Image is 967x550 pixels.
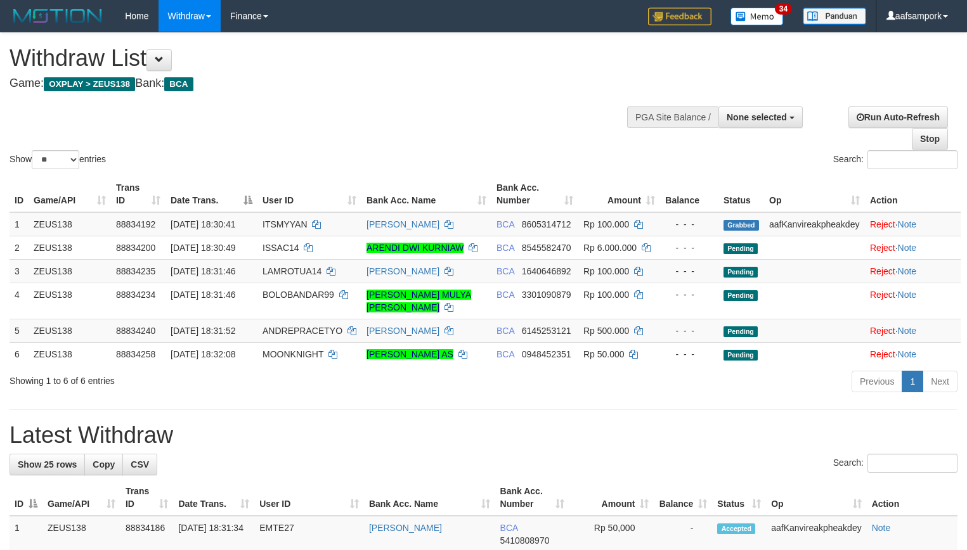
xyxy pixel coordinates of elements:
[870,219,895,229] a: Reject
[10,150,106,169] label: Show entries
[116,290,155,300] span: 88834234
[171,326,235,336] span: [DATE] 18:31:52
[491,176,578,212] th: Bank Acc. Number: activate to sort column ascending
[367,290,471,312] a: [PERSON_NAME] MULYA [PERSON_NAME]
[496,349,514,359] span: BCA
[803,8,866,25] img: panduan.png
[522,290,571,300] span: Copy 3301090879 to clipboard
[665,288,713,301] div: - - -
[898,243,917,253] a: Note
[654,480,712,516] th: Balance: activate to sort column ascending
[867,480,957,516] th: Action
[10,342,29,366] td: 6
[730,8,784,25] img: Button%20Memo.svg
[898,219,917,229] a: Note
[569,480,654,516] th: Amount: activate to sort column ascending
[852,371,902,392] a: Previous
[171,219,235,229] span: [DATE] 18:30:41
[665,218,713,231] div: - - -
[578,176,660,212] th: Amount: activate to sort column ascending
[367,326,439,336] a: [PERSON_NAME]
[495,480,570,516] th: Bank Acc. Number: activate to sort column ascending
[116,349,155,359] span: 88834258
[171,290,235,300] span: [DATE] 18:31:46
[10,454,85,475] a: Show 25 rows
[364,480,495,516] th: Bank Acc. Name: activate to sort column ascending
[717,523,755,534] span: Accepted
[724,290,758,301] span: Pending
[727,112,787,122] span: None selected
[10,77,632,90] h4: Game: Bank:
[263,243,299,253] span: ISSAC14
[522,266,571,276] span: Copy 1640646892 to clipboard
[872,523,891,533] a: Note
[833,150,957,169] label: Search:
[500,535,550,546] span: Copy 5410808970 to clipboard
[367,349,453,359] a: [PERSON_NAME] AS
[116,219,155,229] span: 88834192
[583,290,629,300] span: Rp 100.000
[870,326,895,336] a: Reject
[496,266,514,276] span: BCA
[865,319,961,342] td: ·
[367,266,439,276] a: [PERSON_NAME]
[263,349,323,359] span: MOONKNIGHT
[173,480,254,516] th: Date Trans.: activate to sort column ascending
[10,176,29,212] th: ID
[29,236,111,259] td: ZEUS138
[583,243,637,253] span: Rp 6.000.000
[865,212,961,236] td: ·
[665,241,713,254] div: - - -
[29,176,111,212] th: Game/API: activate to sort column ascending
[865,176,961,212] th: Action
[111,176,165,212] th: Trans ID: activate to sort column ascending
[171,266,235,276] span: [DATE] 18:31:46
[171,243,235,253] span: [DATE] 18:30:49
[500,523,518,533] span: BCA
[724,243,758,254] span: Pending
[29,212,111,236] td: ZEUS138
[29,259,111,283] td: ZEUS138
[116,243,155,253] span: 88834200
[923,371,957,392] a: Next
[10,423,957,448] h1: Latest Withdraw
[10,212,29,236] td: 1
[44,77,135,91] span: OXPLAY > ZEUS138
[870,349,895,359] a: Reject
[665,324,713,337] div: - - -
[263,290,334,300] span: BOLOBANDAR99
[665,265,713,278] div: - - -
[165,176,257,212] th: Date Trans.: activate to sort column descending
[848,106,948,128] a: Run Auto-Refresh
[660,176,718,212] th: Balance
[867,150,957,169] input: Search:
[164,77,193,91] span: BCA
[10,236,29,259] td: 2
[912,128,948,150] a: Stop
[718,106,803,128] button: None selected
[496,326,514,336] span: BCA
[171,349,235,359] span: [DATE] 18:32:08
[867,454,957,473] input: Search:
[712,480,766,516] th: Status: activate to sort column ascending
[898,349,917,359] a: Note
[18,459,77,470] span: Show 25 rows
[254,480,364,516] th: User ID: activate to sort column ascending
[870,243,895,253] a: Reject
[496,290,514,300] span: BCA
[870,266,895,276] a: Reject
[367,243,464,253] a: ARENDI DWI KURNIAW
[369,523,442,533] a: [PERSON_NAME]
[764,176,865,212] th: Op: activate to sort column ascending
[833,454,957,473] label: Search:
[131,459,149,470] span: CSV
[775,3,792,15] span: 34
[122,454,157,475] a: CSV
[263,266,321,276] span: LAMROTUA14
[361,176,491,212] th: Bank Acc. Name: activate to sort column ascending
[583,326,629,336] span: Rp 500.000
[120,480,174,516] th: Trans ID: activate to sort column ascending
[257,176,361,212] th: User ID: activate to sort column ascending
[724,350,758,361] span: Pending
[367,219,439,229] a: [PERSON_NAME]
